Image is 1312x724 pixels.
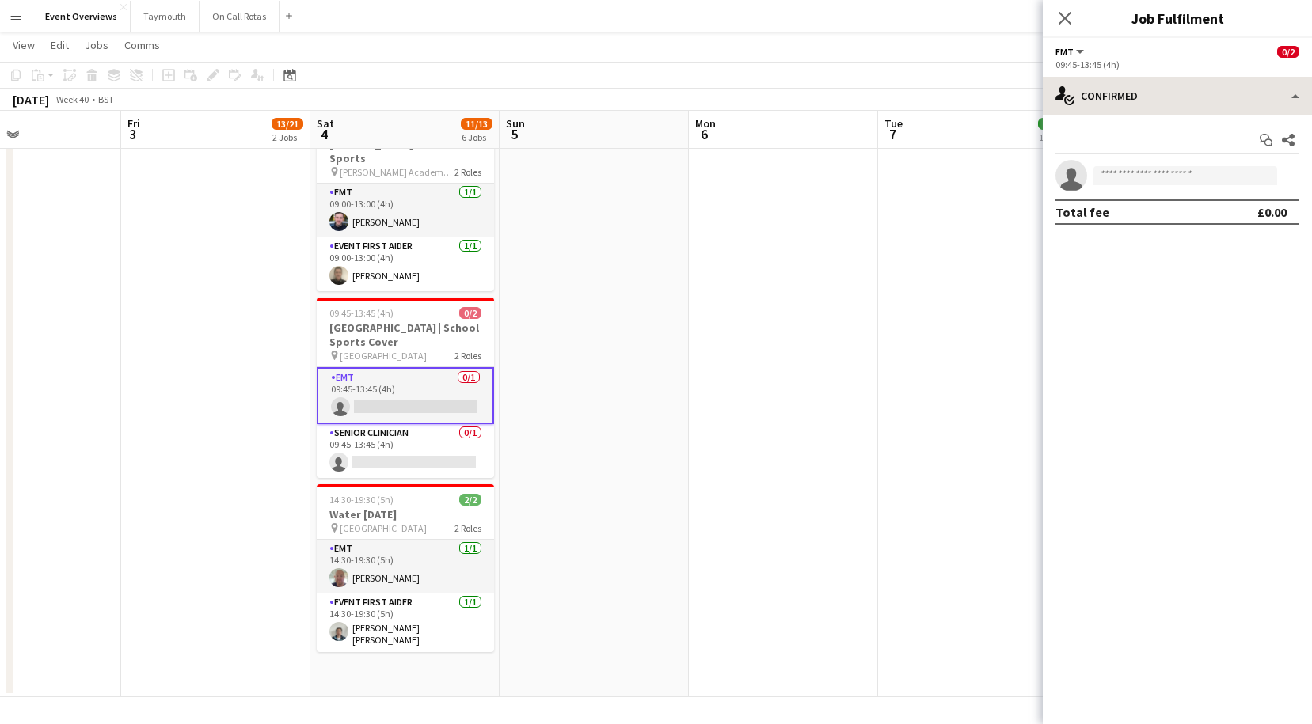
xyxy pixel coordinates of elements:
button: Event Overviews [32,1,131,32]
app-card-role: EMT0/109:45-13:45 (4h) [317,367,494,424]
span: [PERSON_NAME] Academy Playing Fields [340,166,454,178]
span: 4 [314,125,334,143]
span: 11/13 [461,118,492,130]
a: Edit [44,35,75,55]
div: £0.00 [1257,204,1287,220]
span: Sun [506,116,525,131]
span: 2 Roles [454,350,481,362]
span: 13/21 [272,118,303,130]
span: [GEOGRAPHIC_DATA] [340,522,427,534]
div: 1 Job [1039,131,1059,143]
app-job-card: 14:30-19:30 (5h)2/2Water [DATE] [GEOGRAPHIC_DATA]2 RolesEMT1/114:30-19:30 (5h)[PERSON_NAME]Event ... [317,484,494,652]
app-job-card: 09:00-13:00 (4h)2/2[PERSON_NAME] School Sports [PERSON_NAME] Academy Playing Fields2 RolesEMT1/10... [317,114,494,291]
span: 0/2 [459,307,481,319]
span: Jobs [85,38,108,52]
span: 09:45-13:45 (4h) [329,307,394,319]
span: 5 [504,125,525,143]
app-card-role: EMT1/114:30-19:30 (5h)[PERSON_NAME] [317,540,494,593]
span: 2 Roles [454,522,481,534]
button: On Call Rotas [200,1,280,32]
span: Mon [695,116,716,131]
a: View [6,35,41,55]
h3: Job Fulfilment [1043,8,1312,28]
button: Taymouth [131,1,200,32]
span: 3/3 [1038,118,1060,130]
span: Week 40 [52,93,92,105]
span: 3 [125,125,140,143]
h3: [PERSON_NAME] School Sports [317,137,494,165]
span: Edit [51,38,69,52]
span: 7 [882,125,903,143]
h3: [GEOGRAPHIC_DATA] | School Sports Cover [317,320,494,349]
span: Tue [884,116,903,131]
div: 09:45-13:45 (4h) [1055,59,1299,70]
span: 2 Roles [454,166,481,178]
div: 2 Jobs [272,131,302,143]
span: Sat [317,116,334,131]
button: EMT [1055,46,1086,58]
span: 0/2 [1277,46,1299,58]
app-card-role: Event First Aider1/114:30-19:30 (5h)[PERSON_NAME] [PERSON_NAME] [317,593,494,652]
a: Jobs [78,35,115,55]
app-card-role: Event First Aider1/109:00-13:00 (4h)[PERSON_NAME] [317,237,494,291]
app-card-role: EMT1/109:00-13:00 (4h)[PERSON_NAME] [317,184,494,237]
div: Total fee [1055,204,1109,220]
span: 2/2 [459,494,481,506]
span: View [13,38,35,52]
h3: Water [DATE] [317,507,494,521]
span: 6 [693,125,716,143]
span: Fri [127,116,140,131]
div: BST [98,93,114,105]
span: 14:30-19:30 (5h) [329,494,394,506]
a: Comms [118,35,166,55]
div: 6 Jobs [462,131,492,143]
span: Comms [124,38,160,52]
div: Confirmed [1043,77,1312,115]
span: EMT [1055,46,1074,58]
span: [GEOGRAPHIC_DATA] [340,350,427,362]
app-card-role: Senior Clinician0/109:45-13:45 (4h) [317,424,494,478]
app-job-card: 09:45-13:45 (4h)0/2[GEOGRAPHIC_DATA] | School Sports Cover [GEOGRAPHIC_DATA]2 RolesEMT0/109:45-13... [317,298,494,478]
div: [DATE] [13,92,49,108]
